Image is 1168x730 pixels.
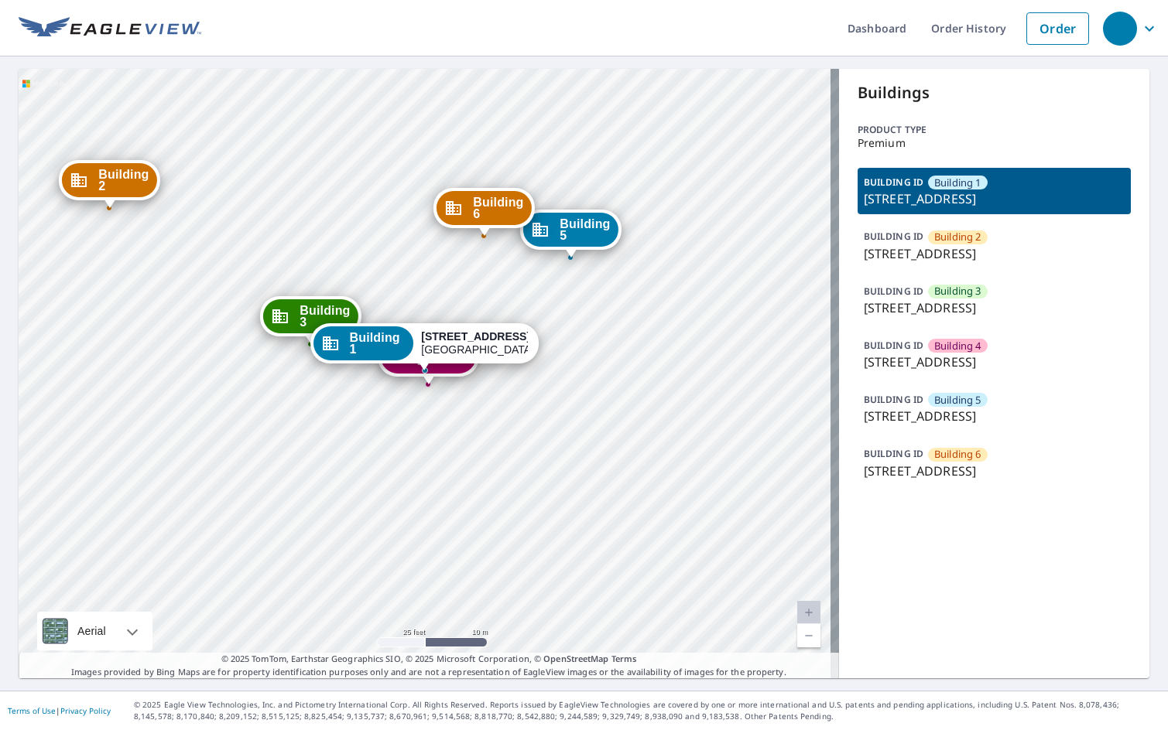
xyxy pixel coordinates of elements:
p: Product type [858,123,1131,137]
a: Current Level 20, Zoom In Disabled [797,601,820,624]
span: Building 2 [934,230,981,244]
p: BUILDING ID [864,339,923,352]
p: [STREET_ADDRESS] [864,407,1125,425]
p: © 2025 Eagle View Technologies, Inc. and Pictometry International Corp. All Rights Reserved. Repo... [134,699,1160,722]
span: Building 3 [934,284,981,298]
div: Dropped pin, building Building 3, Commercial property, 4800 West Lovers Lane Dallas, TX 75209 [260,296,361,344]
span: © 2025 TomTom, Earthstar Geographics SIO, © 2025 Microsoft Corporation, © [221,653,637,666]
div: [GEOGRAPHIC_DATA] [421,330,528,356]
a: Terms [611,653,637,664]
p: BUILDING ID [864,230,923,243]
a: Privacy Policy [60,705,111,716]
p: BUILDING ID [864,285,923,298]
span: Building 2 [98,169,149,192]
a: Order [1026,12,1089,45]
strong: [STREET_ADDRESS] [421,330,530,343]
p: BUILDING ID [864,447,923,460]
p: [STREET_ADDRESS] [864,353,1125,371]
p: [STREET_ADDRESS] [864,189,1125,208]
img: EV Logo [19,17,201,40]
div: Aerial [37,612,152,650]
span: Building 6 [473,196,523,220]
p: Buildings [858,81,1131,104]
p: BUILDING ID [864,176,923,189]
span: Building 1 [350,332,406,355]
div: Aerial [73,612,111,650]
div: Dropped pin, building Building 2, Commercial property, 4800 West Lovers Lane Dallas, TX 75209 [59,160,159,208]
p: BUILDING ID [864,393,923,406]
a: Current Level 20, Zoom Out [797,624,820,647]
p: | [8,706,111,715]
span: Building 6 [934,447,981,462]
p: [STREET_ADDRESS] [864,244,1125,263]
div: Dropped pin, building Building 6, Commercial property, 4800 West Lovers Lane Dallas, TX 75209 [433,188,534,236]
a: OpenStreetMap [543,653,608,664]
p: [STREET_ADDRESS] [864,462,1125,480]
span: Building 1 [934,176,981,190]
div: Dropped pin, building Building 5, Commercial property, 4800 West Lovers Lane Dallas, TX 75209 [520,210,621,258]
span: Building 3 [300,305,350,328]
p: Images provided by Bing Maps are for property identification purposes only and are not a represen... [19,653,839,678]
span: Building 5 [934,393,981,408]
span: Building 4 [934,339,981,353]
a: Terms of Use [8,705,56,716]
p: [STREET_ADDRESS] [864,298,1125,317]
p: Premium [858,137,1131,149]
div: Dropped pin, building Building 1, Commercial property, 4800 W Lovers Ln Dallas, TX 75209 [310,323,539,371]
span: Building 5 [560,218,610,241]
